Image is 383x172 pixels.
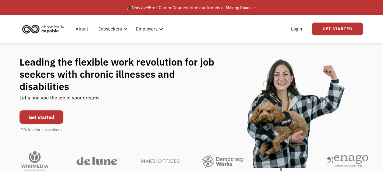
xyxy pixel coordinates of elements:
div: Jobseekers [98,25,122,33]
em: Now live! [132,5,149,10]
div: 🎓 Free Career Courses from our friends at Making Space → [126,4,257,11]
a: Get Started [312,23,363,35]
a: About [72,19,92,39]
a: home [20,22,69,36]
a: Login [287,19,306,39]
div: Let's find you the job of your dreams [20,92,100,107]
img: Chronically Capable logo [20,22,66,36]
div: Employers [136,25,158,33]
div: Jobseekers [95,19,129,39]
div: It's free for job seekers [21,127,62,133]
a: Get started [20,110,63,124]
h1: Leading the flexible work revolution for job seekers with chronic illnesses and disabilities [20,56,226,92]
div: Employers [132,19,165,39]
